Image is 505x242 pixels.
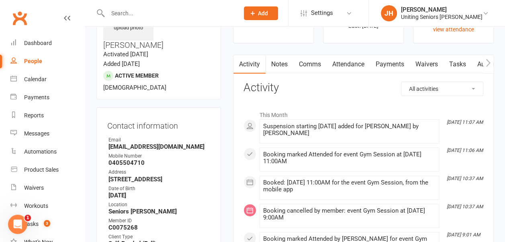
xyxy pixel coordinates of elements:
i: [DATE] 10:37 AM [447,176,483,181]
div: Automations [24,148,57,155]
div: Email [108,136,210,144]
i: [DATE] 9:01 AM [447,232,480,238]
div: Suspension starting [DATE] added for [PERSON_NAME] by [PERSON_NAME] [263,123,435,137]
a: Product Sales [10,161,85,179]
div: [PERSON_NAME] [401,6,483,13]
div: Booking cancelled by member: event Gym Session at [DATE] 9:00AM [263,207,435,221]
a: Payments [370,55,410,74]
strong: [DATE] [108,192,210,199]
button: Add [244,6,278,20]
span: [DEMOGRAPHIC_DATA] [103,84,166,91]
span: 3 [44,220,50,227]
a: Dashboard [10,34,85,52]
i: [DATE] 11:07 AM [447,119,483,125]
span: Settings [311,4,333,22]
strong: [STREET_ADDRESS] [108,176,210,183]
a: Calendar [10,70,85,88]
a: Workouts [10,197,85,215]
a: People [10,52,85,70]
div: Messages [24,130,49,137]
div: Uniting Seniors [PERSON_NAME] [401,13,483,21]
div: Dashboard [24,40,52,46]
strong: Seniors [PERSON_NAME] [108,208,210,215]
a: Attendance [327,55,370,74]
div: Product Sales [24,166,59,173]
strong: 0405504710 [108,159,210,166]
div: Location [108,201,210,209]
a: Tasks [444,55,472,74]
h3: Contact information [107,118,210,130]
span: Add [258,10,268,16]
a: Payments [10,88,85,107]
a: Messages [10,125,85,143]
iframe: Intercom live chat [8,215,27,234]
div: Member ID [108,217,210,225]
div: Address [108,168,210,176]
a: Waivers [10,179,85,197]
div: Calendar [24,76,47,82]
i: [DATE] 10:37 AM [447,204,483,209]
span: Active member [115,72,159,79]
a: Clubworx [10,8,30,28]
div: Reports [24,112,44,119]
div: Payments [24,94,49,100]
h3: Activity [243,82,483,94]
a: view attendance [433,26,474,33]
a: Comms [293,55,327,74]
input: Search... [105,8,233,19]
a: Reports [10,107,85,125]
strong: C0075268 [108,224,210,231]
div: Booked: [DATE] 11:00AM for the event Gym Session, from the mobile app [263,179,435,193]
i: [DATE] 11:06 AM [447,148,483,153]
div: JH [381,5,397,21]
div: Booking marked Attended for event Gym Session at [DATE] 11:00AM [263,151,435,165]
div: Tasks [24,221,39,227]
div: Waivers [24,185,44,191]
a: Automations [10,143,85,161]
div: Mobile Number [108,152,210,160]
span: 1 [25,215,31,221]
time: Activated [DATE] [103,51,148,58]
div: Date of Birth [108,185,210,193]
div: Client Type [108,233,210,241]
strong: [EMAIL_ADDRESS][DOMAIN_NAME] [108,143,210,150]
div: Workouts [24,203,48,209]
a: Waivers [410,55,444,74]
a: Activity [233,55,266,74]
div: People [24,58,42,64]
a: Tasks 3 [10,215,85,233]
a: Notes [266,55,293,74]
li: This Month [243,107,483,119]
time: Added [DATE] [103,60,140,68]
